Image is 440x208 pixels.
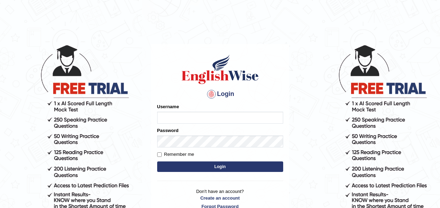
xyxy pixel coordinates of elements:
input: Remember me [157,152,162,157]
img: Logo of English Wise sign in for intelligent practice with AI [180,54,260,85]
h4: Login [157,89,283,100]
button: Login [157,161,283,172]
label: Password [157,127,179,134]
label: Username [157,103,179,110]
a: Create an account [157,195,283,201]
label: Remember me [157,151,194,158]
